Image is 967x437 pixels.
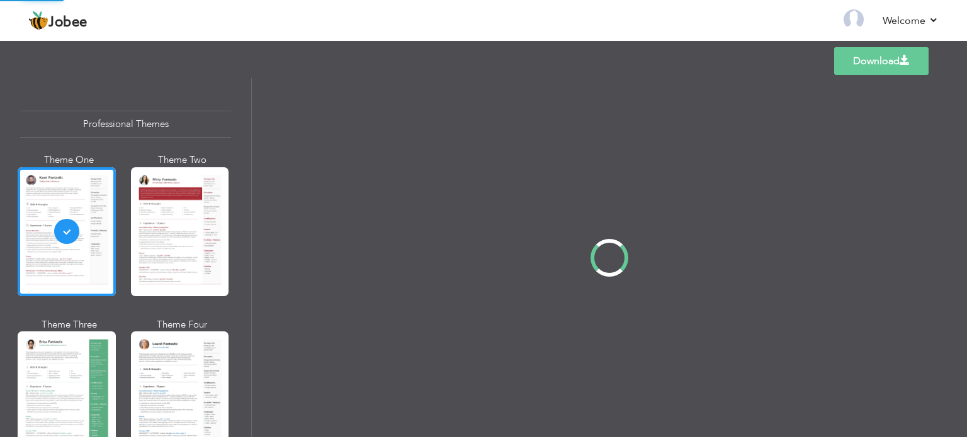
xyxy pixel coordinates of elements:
[48,16,88,30] span: Jobee
[28,11,88,31] a: Jobee
[844,9,864,30] img: Profile Img
[883,13,939,28] a: Welcome
[28,11,48,31] img: jobee.io
[834,47,929,75] a: Download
